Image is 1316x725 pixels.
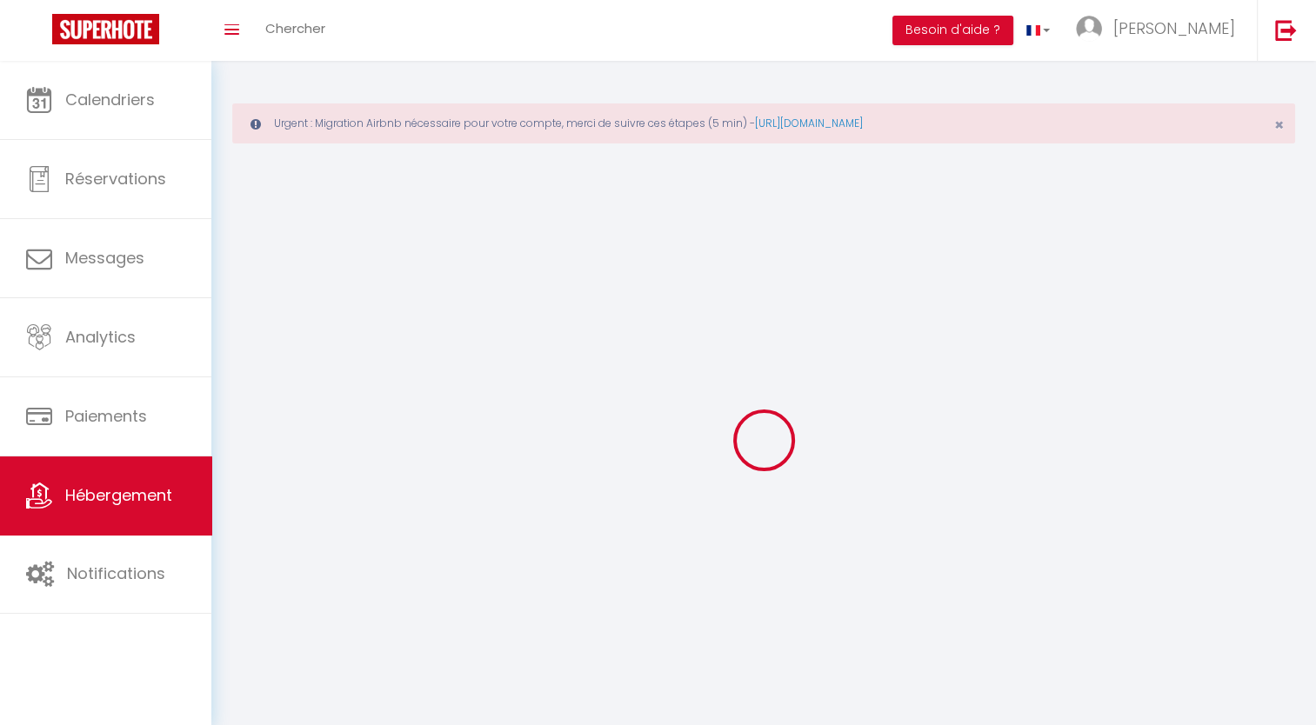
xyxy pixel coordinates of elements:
[232,103,1295,143] div: Urgent : Migration Airbnb nécessaire pour votre compte, merci de suivre ces étapes (5 min) -
[1275,19,1297,41] img: logout
[1076,16,1102,42] img: ...
[65,405,147,427] span: Paiements
[65,89,155,110] span: Calendriers
[67,562,165,584] span: Notifications
[1274,117,1284,133] button: Close
[65,326,136,348] span: Analytics
[755,116,863,130] a: [URL][DOMAIN_NAME]
[52,14,159,44] img: Super Booking
[14,7,66,59] button: Ouvrir le widget de chat LiveChat
[892,16,1013,45] button: Besoin d'aide ?
[265,19,325,37] span: Chercher
[1274,114,1284,136] span: ×
[65,484,172,506] span: Hébergement
[65,247,144,269] span: Messages
[1113,17,1235,39] span: [PERSON_NAME]
[65,168,166,190] span: Réservations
